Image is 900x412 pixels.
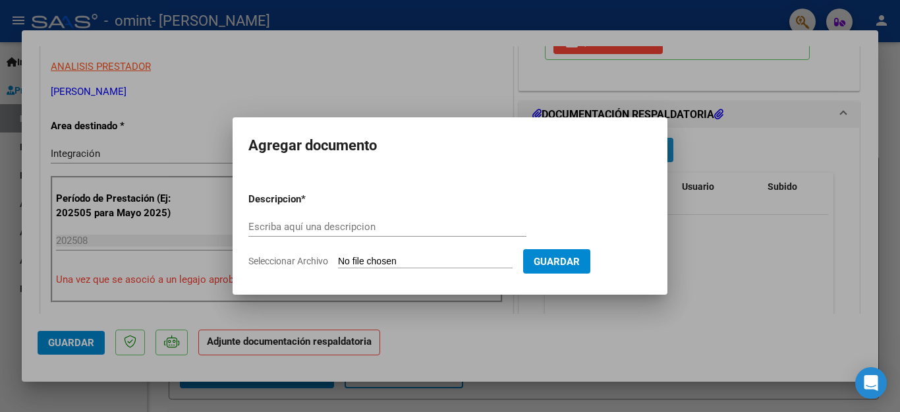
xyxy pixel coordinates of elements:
[523,249,590,274] button: Guardar
[248,256,328,266] span: Seleccionar Archivo
[534,256,580,268] span: Guardar
[248,192,370,207] p: Descripcion
[248,133,652,158] h2: Agregar documento
[855,367,887,399] div: Open Intercom Messenger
